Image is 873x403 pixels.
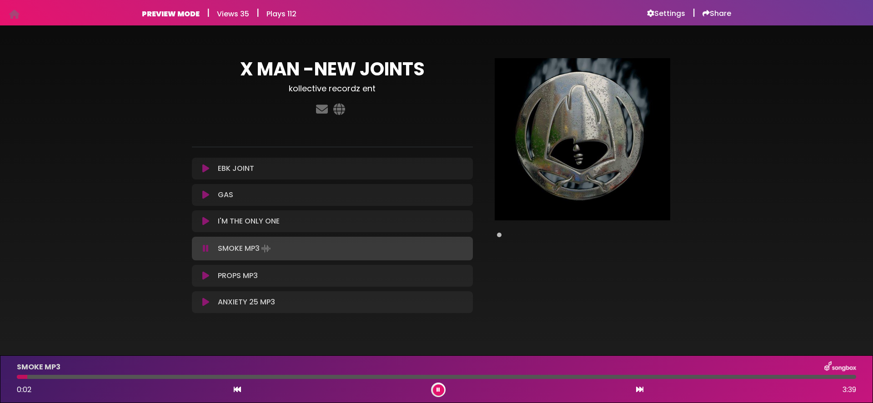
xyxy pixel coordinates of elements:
p: PROPS MP3 [218,270,258,281]
h5: | [256,7,259,18]
h6: Views 35 [217,10,249,18]
h5: | [207,7,210,18]
p: I'M THE ONLY ONE [218,216,280,227]
h3: kollective recordz ent [192,84,473,94]
p: EBK JOINT [218,163,254,174]
p: GAS [218,189,233,200]
p: SMOKE MP3 [218,242,272,255]
img: Main Media [495,58,670,220]
a: Share [702,9,731,18]
h1: X MAN -NEW JOINTS [192,58,473,80]
h5: | [692,7,695,18]
h6: Plays 112 [266,10,296,18]
a: Settings [647,9,685,18]
img: waveform4.gif [260,242,272,255]
h6: PREVIEW MODE [142,10,200,18]
p: ANXIETY 25 MP3 [218,297,275,308]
